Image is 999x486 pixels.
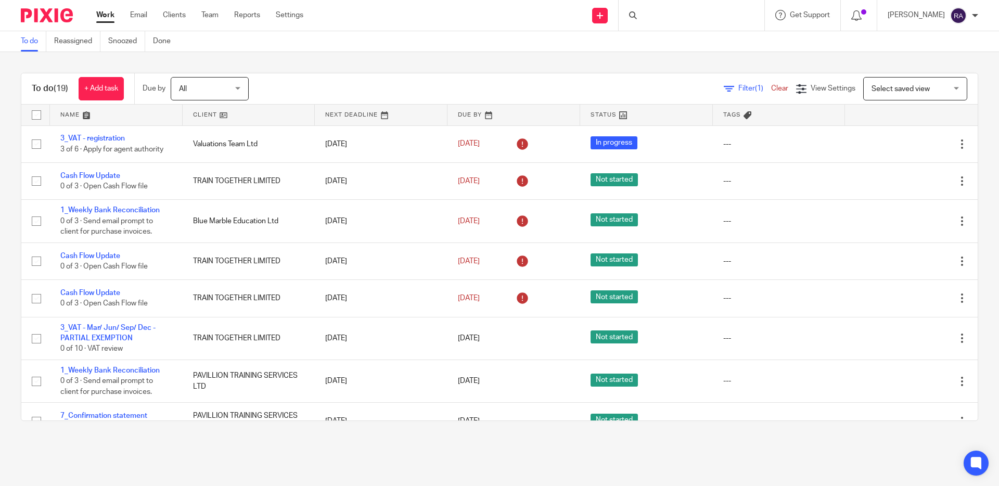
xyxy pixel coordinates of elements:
[60,207,160,214] a: 1_Weekly Bank Reconciliation
[153,31,178,52] a: Done
[183,317,315,360] td: TRAIN TOGETHER LIMITED
[591,374,638,387] span: Not started
[315,403,447,440] td: [DATE]
[950,7,967,24] img: svg%3E
[21,31,46,52] a: To do
[755,85,763,92] span: (1)
[183,403,315,440] td: PAVILLION TRAINING SERVICES LTD
[591,173,638,186] span: Not started
[738,85,771,92] span: Filter
[591,213,638,226] span: Not started
[60,300,148,308] span: 0 of 3 · Open Cash Flow file
[60,218,153,236] span: 0 of 3 · Send email prompt to client for purchase invoices.
[458,218,480,225] span: [DATE]
[60,146,163,153] span: 3 of 6 · Apply for agent authority
[315,200,447,242] td: [DATE]
[458,258,480,265] span: [DATE]
[888,10,945,20] p: [PERSON_NAME]
[315,280,447,317] td: [DATE]
[60,412,147,419] a: 7_Confirmation statement
[315,317,447,360] td: [DATE]
[315,242,447,279] td: [DATE]
[60,377,153,395] span: 0 of 3 · Send email prompt to client for purchase invoices.
[183,162,315,199] td: TRAIN TOGETHER LIMITED
[60,346,123,353] span: 0 of 10 · VAT review
[723,333,835,343] div: ---
[315,125,447,162] td: [DATE]
[723,376,835,386] div: ---
[234,10,260,20] a: Reports
[723,416,835,426] div: ---
[723,216,835,226] div: ---
[790,11,830,19] span: Get Support
[54,84,68,93] span: (19)
[591,330,638,343] span: Not started
[60,367,160,374] a: 1_Weekly Bank Reconciliation
[458,140,480,148] span: [DATE]
[130,10,147,20] a: Email
[458,378,480,385] span: [DATE]
[723,176,835,186] div: ---
[723,256,835,266] div: ---
[458,335,480,342] span: [DATE]
[458,295,480,302] span: [DATE]
[163,10,186,20] a: Clients
[591,253,638,266] span: Not started
[183,280,315,317] td: TRAIN TOGETHER LIMITED
[60,252,120,260] a: Cash Flow Update
[54,31,100,52] a: Reassigned
[60,289,120,297] a: Cash Flow Update
[21,8,73,22] img: Pixie
[183,125,315,162] td: Valuations Team Ltd
[179,85,187,93] span: All
[591,290,638,303] span: Not started
[32,83,68,94] h1: To do
[60,183,148,190] span: 0 of 3 · Open Cash Flow file
[315,162,447,199] td: [DATE]
[315,360,447,402] td: [DATE]
[591,136,637,149] span: In progress
[60,324,156,342] a: 3_VAT - Mar/ Jun/ Sep/ Dec - PARTIAL EXEMPTION
[60,263,148,270] span: 0 of 3 · Open Cash Flow file
[723,293,835,303] div: ---
[183,200,315,242] td: Blue Marble Education Ltd
[108,31,145,52] a: Snoozed
[591,414,638,427] span: Not started
[79,77,124,100] a: + Add task
[276,10,303,20] a: Settings
[60,172,120,180] a: Cash Flow Update
[811,85,855,92] span: View Settings
[872,85,930,93] span: Select saved view
[96,10,114,20] a: Work
[723,112,741,118] span: Tags
[771,85,788,92] a: Clear
[183,242,315,279] td: TRAIN TOGETHER LIMITED
[183,360,315,402] td: PAVILLION TRAINING SERVICES LTD
[201,10,219,20] a: Team
[458,177,480,185] span: [DATE]
[723,139,835,149] div: ---
[143,83,165,94] p: Due by
[60,135,125,142] a: 3_VAT - registration
[458,417,480,425] span: [DATE]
